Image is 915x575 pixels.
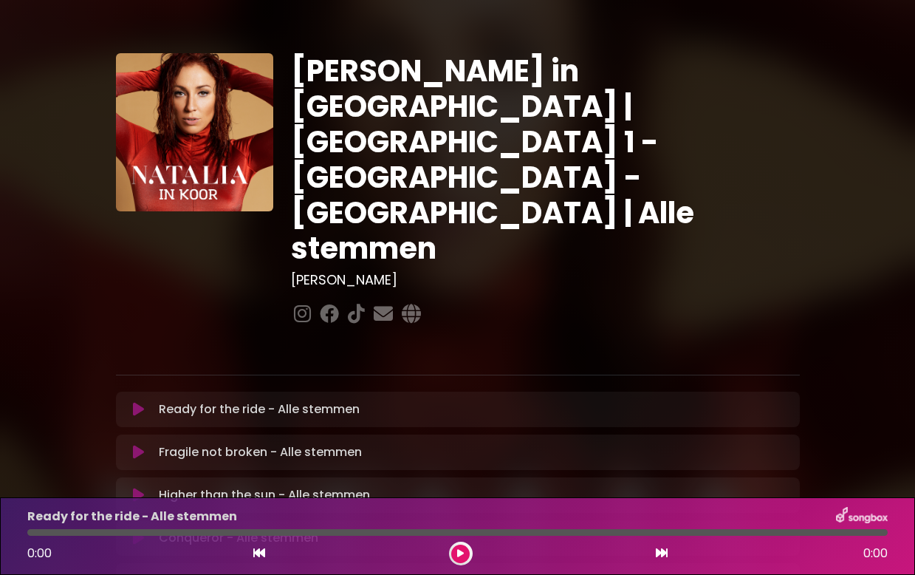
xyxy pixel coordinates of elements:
h3: [PERSON_NAME] [291,272,800,288]
span: 0:00 [863,545,888,562]
p: Ready for the ride - Alle stemmen [27,508,237,525]
span: 0:00 [27,545,52,562]
p: Higher than the sun - Alle stemmen [159,486,370,504]
h1: [PERSON_NAME] in [GEOGRAPHIC_DATA] | [GEOGRAPHIC_DATA] 1 - [GEOGRAPHIC_DATA] - [GEOGRAPHIC_DATA] ... [291,53,800,266]
img: YTVS25JmS9CLUqXqkEhs [116,53,274,211]
img: songbox-logo-white.png [836,507,888,526]
p: Fragile not broken - Alle stemmen [159,443,362,461]
p: Ready for the ride - Alle stemmen [159,401,360,418]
